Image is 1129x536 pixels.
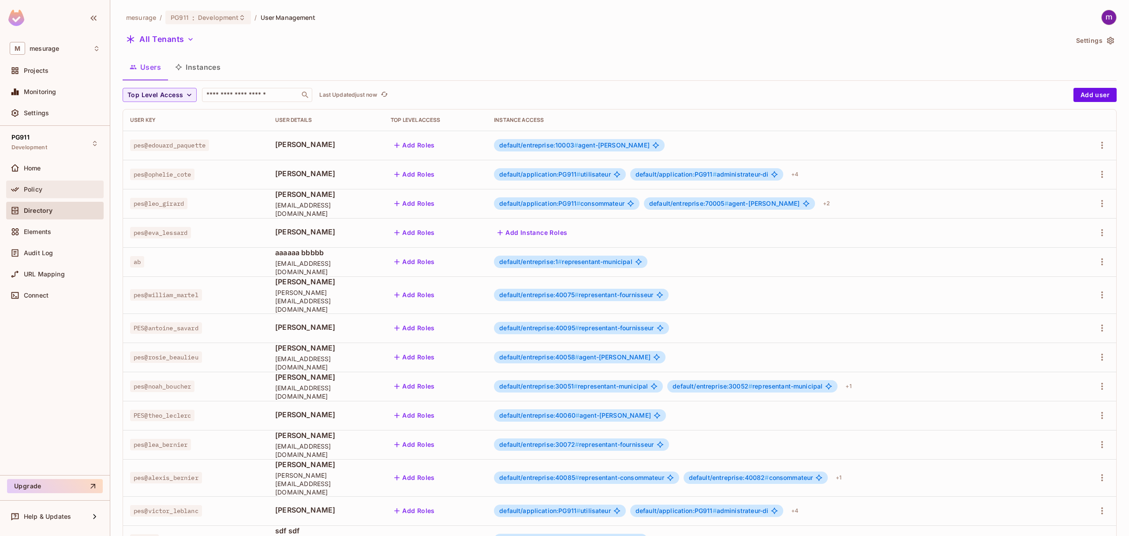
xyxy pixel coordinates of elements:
button: Add Roles [391,350,438,364]
span: administrateur-di [636,171,768,178]
li: / [160,13,162,22]
span: [PERSON_NAME] [275,410,377,419]
span: utilisateur [499,171,611,178]
button: Add Roles [391,438,438,452]
span: PES@antoine_savard [130,322,202,334]
span: Elements [24,228,51,235]
span: default/entreprise:40058 [499,353,579,361]
button: Add user [1073,88,1117,102]
p: Last Updated just now [319,91,377,98]
li: / [254,13,257,22]
span: agent-[PERSON_NAME] [649,200,800,207]
button: Instances [168,56,228,78]
span: [PERSON_NAME][EMAIL_ADDRESS][DOMAIN_NAME] [275,288,377,313]
span: consommateur [689,474,813,481]
span: representant-municipal [673,383,822,390]
span: default/entreprise:10003 [499,141,578,149]
span: Workspace: mesurage [30,45,59,52]
span: URL Mapping [24,271,65,278]
span: utilisateur [499,507,611,514]
img: SReyMgAAAABJRU5ErkJggg== [8,10,24,26]
div: User Details [275,117,377,124]
button: Add Roles [391,226,438,240]
span: default/application:PG911 [636,170,717,178]
span: [PERSON_NAME] [275,169,377,178]
span: pes@noah_boucher [130,381,194,392]
button: Add Roles [391,167,438,181]
span: [EMAIL_ADDRESS][DOMAIN_NAME] [275,201,377,218]
button: Add Roles [391,504,438,518]
span: [EMAIL_ADDRESS][DOMAIN_NAME] [275,355,377,371]
span: pes@ophelie_cote [130,169,194,180]
button: Add Roles [391,138,438,152]
span: Directory [24,207,52,214]
span: Projects [24,67,49,74]
span: Connect [24,292,49,299]
span: [PERSON_NAME][EMAIL_ADDRESS][DOMAIN_NAME] [275,471,377,496]
span: default/application:PG911 [499,200,580,207]
span: default/entreprise:40075 [499,291,579,298]
span: # [713,507,717,514]
span: default/entreprise:30072 [499,441,579,448]
span: # [574,141,578,149]
span: pes@lea_bernier [130,439,191,450]
span: default/entreprise:40085 [499,474,579,481]
span: [PERSON_NAME] [275,430,377,440]
div: + 1 [832,471,845,485]
span: [PERSON_NAME] [275,277,377,287]
span: representant-fournisseur [499,441,654,448]
span: Home [24,165,41,172]
button: Add Instance Roles [494,226,571,240]
span: # [575,291,579,298]
button: refresh [379,90,389,100]
span: Top Level Access [127,90,183,101]
span: [EMAIL_ADDRESS][DOMAIN_NAME] [275,259,377,276]
span: User Management [261,13,316,22]
span: representant-consommateur [499,474,664,481]
div: + 1 [842,379,855,393]
span: agent-[PERSON_NAME] [499,412,651,419]
span: default/entreprise:70005 [649,200,729,207]
span: pes@leo_girard [130,198,187,209]
button: Top Level Access [123,88,197,102]
span: [PERSON_NAME] [275,227,377,237]
button: Add Roles [391,196,438,211]
span: representant-municipal [499,383,648,390]
span: pes@alexis_bernier [130,472,202,483]
div: User Key [130,117,261,124]
span: agent-[PERSON_NAME] [499,142,650,149]
span: Policy [24,186,42,193]
span: aaaaaa bbbbb [275,248,377,257]
span: [PERSON_NAME] [275,322,377,332]
span: # [575,441,579,448]
span: # [725,200,729,207]
span: ab [130,256,144,268]
span: pes@edouard_paquette [130,140,209,151]
span: # [575,353,579,361]
span: pes@rosie_beaulieu [130,351,202,363]
span: PG911 [171,13,189,22]
span: pes@eva_lessard [130,227,191,238]
div: + 2 [819,196,834,211]
span: PG911 [11,134,30,141]
button: Upgrade [7,479,103,493]
span: # [558,258,562,265]
span: [PERSON_NAME] [275,343,377,353]
span: pes@victor_leblanc [130,505,202,517]
span: Development [11,144,47,151]
span: default/entreprise:40060 [499,411,579,419]
span: # [575,324,579,332]
span: Audit Log [24,249,53,257]
button: Add Roles [391,321,438,335]
span: # [713,170,717,178]
span: default/entreprise:30051 [499,382,578,390]
span: Settings [24,109,49,117]
span: agent-[PERSON_NAME] [499,354,650,361]
span: [PERSON_NAME] [275,140,377,149]
span: M [10,42,25,55]
button: Add Roles [391,255,438,269]
span: [EMAIL_ADDRESS][DOMAIN_NAME] [275,384,377,400]
span: refresh [381,91,388,99]
div: Instance Access [494,117,1065,124]
span: Help & Updates [24,513,71,520]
